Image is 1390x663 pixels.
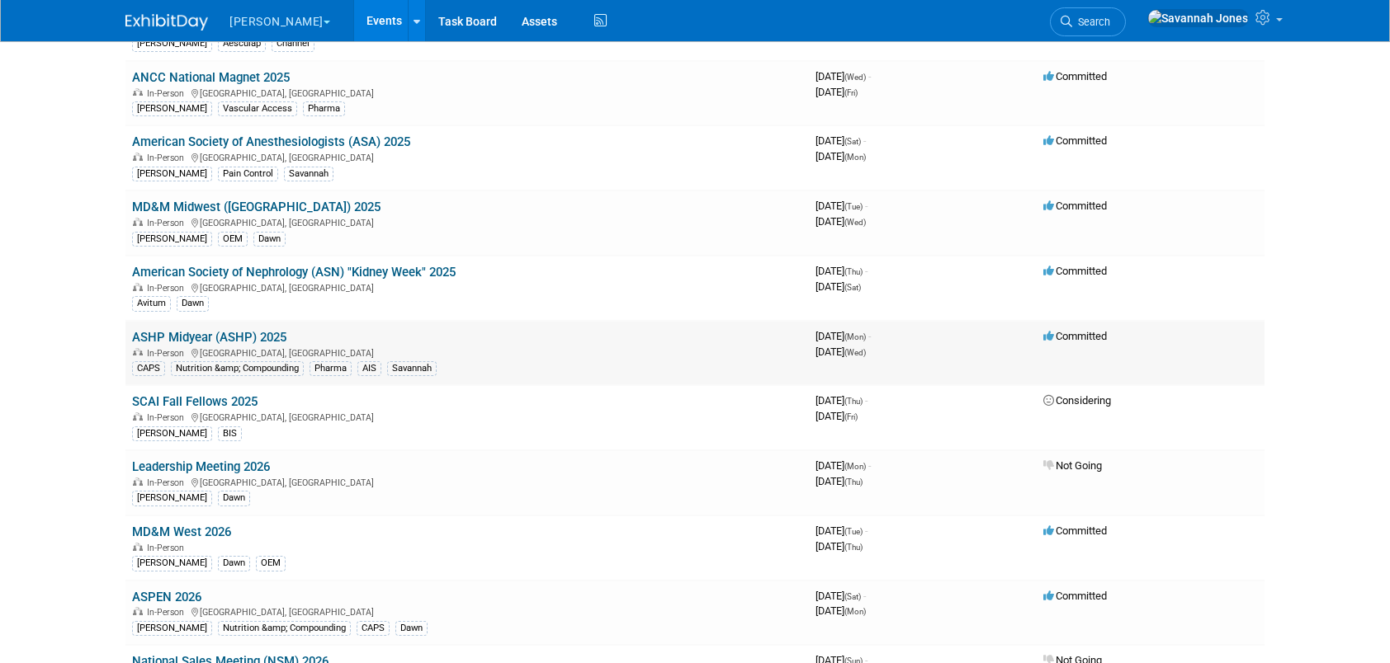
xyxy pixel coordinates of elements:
span: - [865,394,868,407]
span: Committed [1043,590,1107,602]
span: In-Person [147,218,189,228]
div: Dawn [218,556,250,571]
div: Dawn [177,296,209,311]
img: In-Person Event [133,412,143,421]
div: Dawn [253,232,286,247]
span: (Sat) [844,283,861,292]
span: (Wed) [844,73,866,82]
span: Committed [1043,524,1107,537]
div: [GEOGRAPHIC_DATA], [GEOGRAPHIC_DATA] [132,280,802,294]
span: [DATE] [816,280,861,293]
div: [GEOGRAPHIC_DATA], [GEOGRAPHIC_DATA] [132,86,802,99]
span: [DATE] [816,540,863,552]
div: [PERSON_NAME] [132,101,212,116]
span: In-Person [147,283,189,294]
img: Savannah Jones [1147,9,1249,27]
div: [PERSON_NAME] [132,167,212,181]
span: Not Going [1043,459,1102,472]
span: Search [1072,16,1110,28]
div: OEM [218,232,248,247]
div: [GEOGRAPHIC_DATA], [GEOGRAPHIC_DATA] [132,410,802,423]
a: American Society of Nephrology (ASN) "Kidney Week" 2025 [132,265,456,280]
span: (Thu) [844,397,863,406]
span: - [868,459,871,472]
span: [DATE] [816,200,868,212]
span: [DATE] [816,70,871,82]
span: Committed [1043,265,1107,277]
a: Search [1050,7,1126,36]
div: BIS [218,426,242,441]
div: Pharma [310,361,352,376]
div: [GEOGRAPHIC_DATA], [GEOGRAPHIC_DATA] [132,604,802,618]
img: In-Person Event [133,88,143,96]
span: (Mon) [844,332,866,341]
span: (Tue) [844,202,863,211]
span: In-Person [147,348,189,359]
div: Channel [272,36,314,51]
img: In-Person Event [133,543,143,551]
a: ASHP Midyear (ASHP) 2025 [132,330,286,345]
div: Aesculap [218,36,266,51]
span: (Fri) [844,88,858,97]
div: Pain Control [218,167,278,181]
div: CAPS [357,621,390,636]
div: [GEOGRAPHIC_DATA], [GEOGRAPHIC_DATA] [132,150,802,163]
span: - [865,200,868,212]
span: - [865,524,868,537]
span: [DATE] [816,590,866,602]
a: SCAI Fall Fellows 2025 [132,394,258,409]
div: [PERSON_NAME] [132,491,212,505]
span: In-Person [147,543,189,553]
div: [GEOGRAPHIC_DATA], [GEOGRAPHIC_DATA] [132,346,802,359]
span: In-Person [147,607,189,618]
a: American Society of Anesthesiologists (ASA) 2025 [132,134,410,149]
span: [DATE] [816,410,858,422]
span: [DATE] [816,394,868,407]
span: (Wed) [844,218,866,227]
a: MD&M Midwest ([GEOGRAPHIC_DATA]) 2025 [132,200,381,214]
a: ANCC National Magnet 2025 [132,70,290,85]
span: (Mon) [844,607,866,616]
div: Avitum [132,296,171,311]
div: Pharma [303,101,345,116]
img: In-Person Event [133,607,143,615]
div: [GEOGRAPHIC_DATA], [GEOGRAPHIC_DATA] [132,215,802,228]
div: [PERSON_NAME] [132,621,212,636]
span: [DATE] [816,134,866,147]
div: Vascular Access [218,101,297,116]
img: In-Person Event [133,153,143,161]
span: (Sat) [844,592,861,601]
span: - [868,330,871,342]
span: In-Person [147,477,189,488]
span: Committed [1043,70,1107,82]
img: In-Person Event [133,283,143,291]
img: In-Person Event [133,218,143,226]
span: [DATE] [816,604,866,617]
div: [GEOGRAPHIC_DATA], [GEOGRAPHIC_DATA] [132,475,802,488]
span: - [865,265,868,277]
div: Dawn [395,621,428,636]
div: Savannah [387,361,437,376]
span: (Thu) [844,267,863,276]
span: Committed [1043,134,1107,147]
img: In-Person Event [133,477,143,486]
span: In-Person [147,412,189,423]
span: [DATE] [816,150,866,162]
span: (Tue) [844,527,863,536]
span: (Sat) [844,137,861,146]
div: Nutrition &amp; Compounding [171,361,304,376]
span: [DATE] [816,459,871,472]
a: ASPEN 2026 [132,590,201,604]
div: Savannah [284,167,333,181]
span: (Fri) [844,412,858,421]
div: OEM [256,556,286,571]
div: Dawn [218,491,250,505]
div: [PERSON_NAME] [132,36,212,51]
span: In-Person [147,88,189,99]
span: Committed [1043,330,1107,342]
span: [DATE] [816,475,863,487]
div: [PERSON_NAME] [132,232,212,247]
div: [PERSON_NAME] [132,426,212,441]
span: - [863,134,866,147]
div: CAPS [132,361,165,376]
